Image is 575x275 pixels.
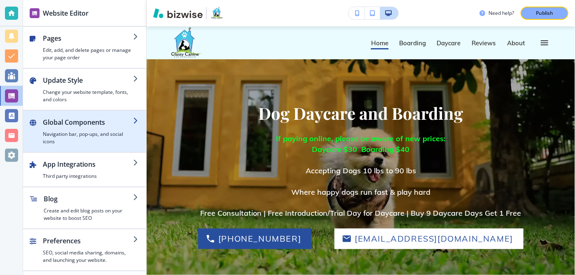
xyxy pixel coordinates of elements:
[23,111,146,152] button: Global ComponentsNavigation bar, pop-ups, and social icons
[210,7,224,20] img: Your Logo
[44,194,133,204] h2: Blog
[536,9,553,17] p: Publish
[489,9,514,17] h3: Need help?
[201,165,521,176] p: Accepting Dogs 10 lbs to 90 lbs
[43,236,133,246] h2: Preferences
[23,27,146,68] button: PagesEdit, add, and delete pages or manage your page order
[43,249,133,264] h4: SEO, social media sharing, domains, and launching your website.
[276,134,446,143] strong: If paying online, please be aware of new prices:
[43,117,133,127] h2: Global Components
[43,8,89,18] h2: Website Editor
[30,8,40,18] img: editor icon
[23,187,146,228] button: BlogCreate and edit blog posts on your website to boost SEO
[23,153,146,186] button: App IntegrationsThird party integrations
[218,232,301,245] p: [PHONE_NUMBER]
[43,33,133,43] h2: Pages
[355,232,513,245] p: [EMAIL_ADDRESS][DOMAIN_NAME]
[168,26,292,59] img: Classy Canine Country Club
[43,159,133,169] h2: App Integrations
[371,40,388,46] p: Home
[198,228,311,249] div: 360-943-2275
[43,75,133,85] h2: Update Style
[43,131,133,145] h4: Navigation bar, pop-ups, and social icons
[259,103,463,124] p: Dog Daycare and Boarding
[43,89,133,103] h4: Change your website template, fonts, and colors
[198,228,311,249] a: [PHONE_NUMBER]
[535,34,554,52] button: Toggle hamburger navigation menu
[153,8,203,18] img: Bizwise Logo
[201,208,521,219] p: Free Consultation | Free Introduction/Trial Day for Daycare | Buy 9 Daycare Days Get 1 Free
[43,47,133,61] h4: Edit, add, and delete pages or manage your page order
[437,40,461,46] p: Daycare
[201,187,521,198] p: Where happy dogs run fast & play hard
[23,229,146,270] button: PreferencesSEO, social media sharing, domains, and launching your website.
[43,172,133,180] h4: Third party integrations
[399,40,426,46] p: Boarding
[44,207,133,222] h4: Create and edit blog posts on your website to boost SEO
[312,144,410,154] strong: Daycare $30 Boarding $40
[334,228,524,249] a: [EMAIL_ADDRESS][DOMAIN_NAME]
[334,228,524,249] div: classydogs@fastmail.com
[507,40,525,46] p: About
[472,40,496,46] p: Reviews
[23,69,146,110] button: Update StyleChange your website template, fonts, and colors
[521,7,568,20] button: Publish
